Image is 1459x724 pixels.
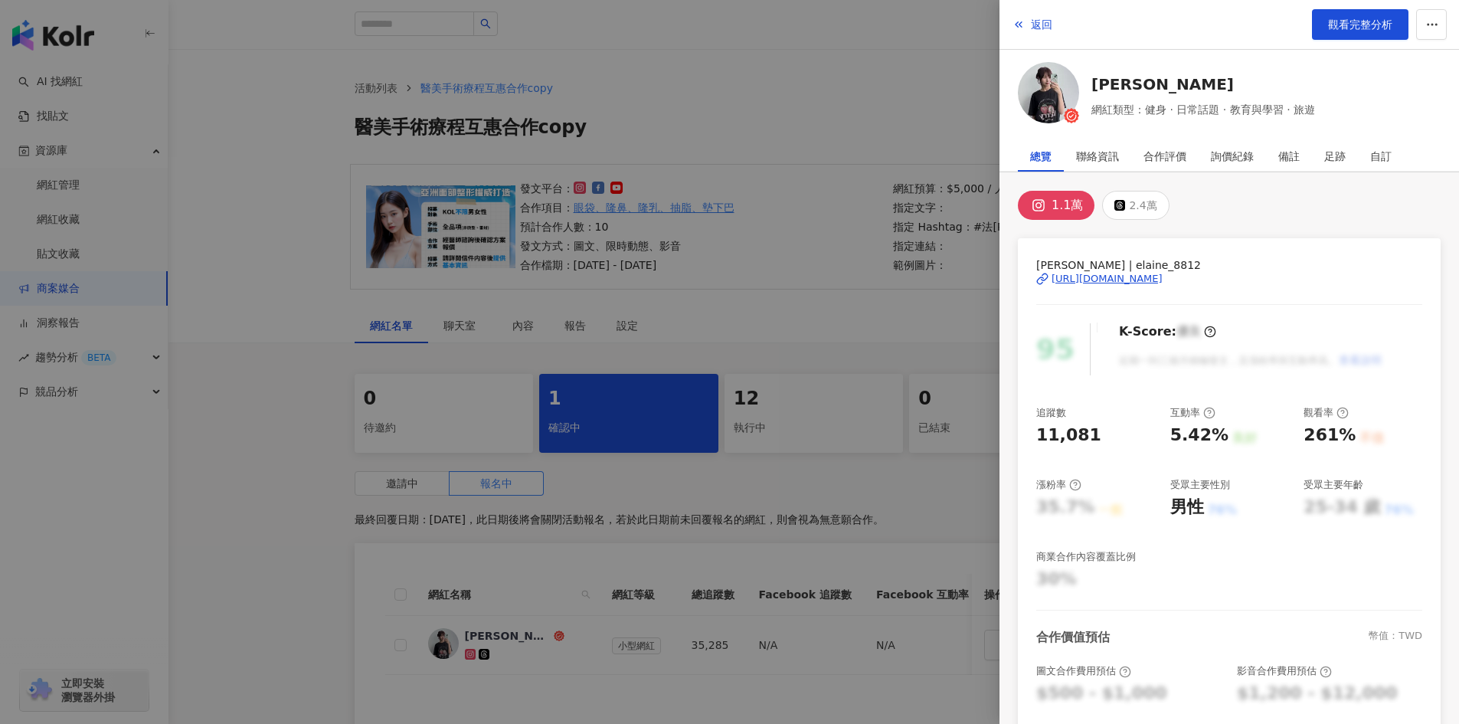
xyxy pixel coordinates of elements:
[1052,195,1083,216] div: 1.1萬
[1170,406,1215,420] div: 互動率
[1091,101,1315,118] span: 網紅類型：健身 · 日常話題 · 教育與學習 · 旅遊
[1304,406,1349,420] div: 觀看率
[1030,141,1052,172] div: 總覽
[1278,141,1300,172] div: 備註
[1312,9,1408,40] a: 觀看完整分析
[1170,496,1204,519] div: 男性
[1119,323,1216,340] div: K-Score :
[1018,62,1079,129] a: KOL Avatar
[1036,629,1110,646] div: 合作價值預估
[1304,424,1356,447] div: 261%
[1018,62,1079,123] img: KOL Avatar
[1170,478,1230,492] div: 受眾主要性別
[1328,18,1392,31] span: 觀看完整分析
[1370,141,1392,172] div: 自訂
[1102,191,1169,220] button: 2.4萬
[1036,550,1136,564] div: 商業合作內容覆蓋比例
[1324,141,1346,172] div: 足跡
[1036,424,1101,447] div: 11,081
[1211,141,1254,172] div: 詢價紀錄
[1052,272,1163,286] div: [URL][DOMAIN_NAME]
[1036,478,1081,492] div: 漲粉率
[1369,629,1422,646] div: 幣值：TWD
[1237,664,1332,678] div: 影音合作費用預估
[1036,257,1422,274] span: [PERSON_NAME] | elaine_8812
[1143,141,1186,172] div: 合作評價
[1170,424,1228,447] div: 5.42%
[1304,478,1363,492] div: 受眾主要年齡
[1036,272,1422,286] a: [URL][DOMAIN_NAME]
[1018,191,1094,220] button: 1.1萬
[1012,9,1053,40] button: 返回
[1036,406,1066,420] div: 追蹤數
[1036,664,1131,678] div: 圖文合作費用預估
[1091,74,1315,95] a: [PERSON_NAME]
[1076,141,1119,172] div: 聯絡資訊
[1031,18,1052,31] span: 返回
[1129,195,1156,216] div: 2.4萬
